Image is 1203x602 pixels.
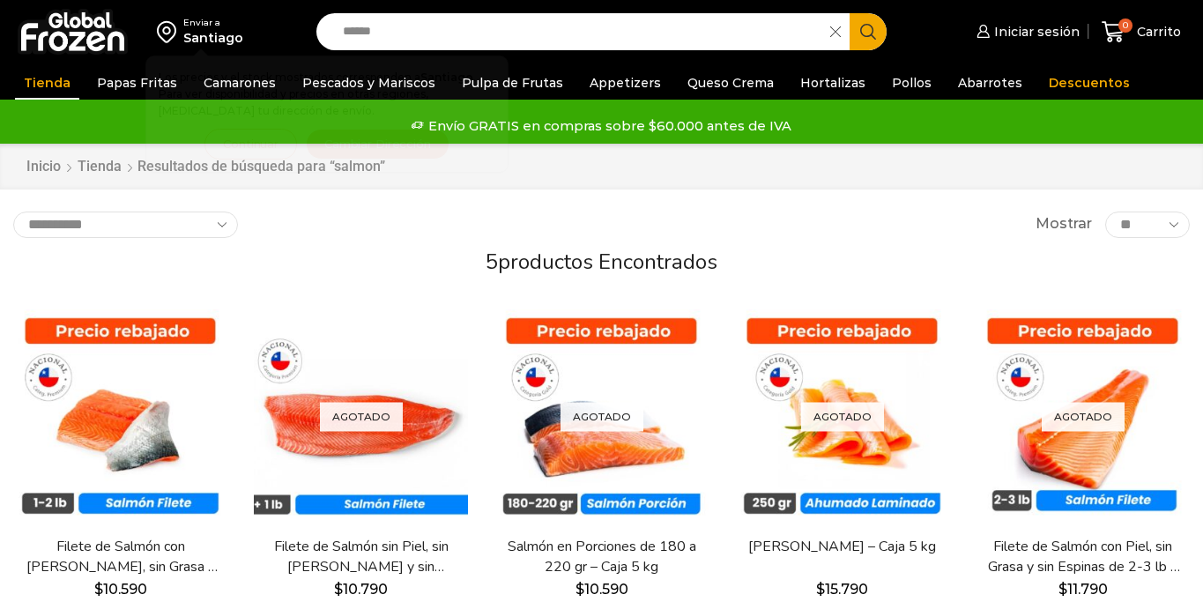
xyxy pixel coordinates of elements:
img: address-field-icon.svg [157,17,183,47]
span: $ [94,581,103,598]
bdi: 10.790 [334,581,388,598]
span: $ [1058,581,1067,598]
a: Descuentos [1040,66,1139,100]
a: [PERSON_NAME] – Caja 5 kg [746,537,939,557]
a: Hortalizas [791,66,874,100]
bdi: 11.790 [1058,581,1108,598]
p: Agotado [561,402,643,431]
div: Enviar a [183,17,243,29]
span: productos encontrados [498,248,717,276]
p: Agotado [801,402,884,431]
bdi: 10.590 [576,581,628,598]
div: Santiago [183,29,243,47]
a: Iniciar sesión [972,14,1080,49]
a: Filete de Salmón con [PERSON_NAME], sin Grasa y sin Espinas 1-2 lb – Caja 10 Kg [24,537,217,577]
span: $ [576,581,584,598]
h1: Resultados de búsqueda para “salmon” [137,158,385,175]
p: Agotado [320,402,403,431]
a: Tienda [77,157,123,177]
span: Iniciar sesión [990,23,1080,41]
a: Filete de Salmón sin Piel, sin [PERSON_NAME] y sin [PERSON_NAME] – Caja 10 Kg [264,537,457,577]
a: Queso Crema [679,66,783,100]
bdi: 15.790 [816,581,868,598]
span: Mostrar [1036,214,1092,234]
p: Agotado [1042,402,1125,431]
a: Abarrotes [949,66,1031,100]
nav: Breadcrumb [26,157,385,177]
span: 5 [486,248,498,276]
button: Search button [850,13,887,50]
span: Carrito [1132,23,1181,41]
span: $ [816,581,825,598]
a: Salmón en Porciones de 180 a 220 gr – Caja 5 kg [505,537,698,577]
bdi: 10.590 [94,581,147,598]
p: Los precios y el stock mostrados corresponden a . Para ver disponibilidad y precios en otras regi... [159,69,495,120]
button: Cambiar Dirección [306,129,449,160]
a: Appetizers [581,66,670,100]
a: Tienda [15,66,79,100]
select: Pedido de la tienda [13,212,238,238]
a: Pollos [883,66,940,100]
button: Continuar [204,129,297,160]
a: 0 Carrito [1097,11,1185,53]
span: $ [334,581,343,598]
a: Filete de Salmón con Piel, sin Grasa y sin Espinas de 2-3 lb – Premium – Caja 10 kg [986,537,1179,577]
a: Pulpa de Frutas [453,66,572,100]
a: Papas Fritas [88,66,186,100]
strong: Santiago [420,71,473,84]
a: Inicio [26,157,62,177]
span: 0 [1118,19,1132,33]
